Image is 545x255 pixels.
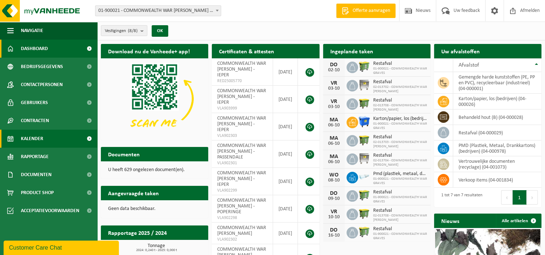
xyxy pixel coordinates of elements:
span: VLA902298 [217,215,267,221]
span: 01-900021 - COMMONWEALTH WAR GRAVES - IEPER [95,6,221,16]
span: Restafval [373,98,427,103]
span: Product Shop [21,184,54,202]
span: COMMONWEALTH WAR [PERSON_NAME] - IEPER [217,170,266,187]
span: Documenten [21,166,52,184]
span: Restafval [373,208,427,214]
div: 02-10 [327,68,341,73]
span: VLA903999 [217,106,267,111]
span: 2024: 0,240 t - 2025: 0,000 t [104,249,208,252]
a: Offerte aanvragen [336,4,396,18]
span: Restafval [373,134,427,140]
div: 10-10 [327,215,341,220]
span: VLA902299 [217,188,267,193]
div: DO [327,191,341,196]
div: VR [327,99,341,104]
span: 01-900021 - COMMONWEALTH WAR GRAVES [373,122,427,130]
h2: Download nu de Vanheede+ app! [101,44,197,58]
span: Gebruikers [21,94,48,112]
h2: Documenten [101,147,147,161]
h2: Nieuws [434,214,466,228]
span: 01-900021 - COMMONWEALTH WAR GRAVES [373,195,427,204]
span: COMMONWEALTH WAR [PERSON_NAME] - IEPER [217,88,266,105]
button: OK [152,25,168,37]
span: COMMONWEALTH WAR [PERSON_NAME] - IEPER [217,61,266,78]
button: Previous [501,190,513,205]
span: Bedrijfsgegevens [21,58,63,76]
h2: Uw afvalstoffen [434,44,487,58]
span: Restafval [373,79,427,85]
img: WB-1100-HPE-GN-50 [358,207,370,220]
span: Dashboard [21,40,48,58]
span: Offerte aanvragen [351,7,392,14]
div: VR [327,80,341,86]
h2: Aangevraagde taken [101,186,166,200]
span: Contactpersonen [21,76,63,94]
p: U heeft 629 ongelezen document(en). [108,167,201,173]
h3: Tonnage [104,243,208,252]
span: Kalender [21,130,43,148]
span: Karton/papier, los (bedrijven) [373,116,427,122]
div: DO [327,62,341,68]
img: WB-0660-HPE-GN-50 [358,226,370,238]
h2: Ingeplande taken [323,44,380,58]
td: PMD (Plastiek, Metaal, Drankkartons) (bedrijven) (04-000978) [453,140,541,156]
span: 02-013702 - COMMONWEALTH WAR [PERSON_NAME] [373,85,427,94]
span: 01-900021 - COMMONWEALTH WAR GRAVES - IEPER [95,5,221,16]
span: Rapportage [21,148,49,166]
td: [DATE] [273,168,298,195]
span: 02-013708 - COMMONWEALTH WAR [PERSON_NAME] [373,103,427,112]
span: Restafval [373,226,427,232]
div: MA [327,135,341,141]
div: 16-10 [327,233,341,238]
img: WB-1100-GAL-GY-02 [358,152,370,165]
img: WB-1100-HPE-GN-50 [358,97,370,109]
img: WB-1100-GAL-GY-02 [358,79,370,91]
span: COMMONWEALTH WAR [PERSON_NAME] - IEPER [217,116,266,133]
td: karton/papier, los (bedrijven) (04-000026) [453,94,541,109]
div: WO [327,172,341,178]
span: Acceptatievoorwaarden [21,202,79,220]
span: VLA902302 [217,237,267,242]
img: WB-1100-HPE-GN-51 [358,134,370,146]
span: RED25005770 [217,78,267,84]
span: Navigatie [21,22,43,40]
div: 03-10 [327,86,341,91]
h2: Certificaten & attesten [212,44,281,58]
div: MA [327,154,341,160]
div: 06-10 [327,123,341,128]
div: VR [327,209,341,215]
div: 09-10 [327,196,341,201]
iframe: chat widget [4,239,120,255]
span: COMMONWEALTH WAR [PERSON_NAME] [217,225,266,236]
span: 02-013704 - COMMONWEALTH WAR [PERSON_NAME] [373,158,427,167]
span: Restafval [373,153,427,158]
td: verkoop items (04-001834) [453,172,541,188]
div: 06-10 [327,141,341,146]
span: 02-013703 - COMMONWEALTH WAR [PERSON_NAME] [373,140,427,149]
span: COMMONWEALTH WAR [PERSON_NAME] - PASSENDALE [217,143,266,160]
td: [DATE] [273,86,298,113]
span: 01-900021 - COMMONWEALTH WAR GRAVES [373,232,427,241]
div: DO [327,227,341,233]
button: 1 [513,190,527,205]
div: 06-10 [327,160,341,165]
td: [DATE] [273,195,298,223]
span: 01-900021 - COMMONWEALTH WAR GRAVES [373,177,427,185]
td: [DATE] [273,140,298,168]
td: [DATE] [273,58,298,86]
div: MA [327,117,341,123]
span: VLA902303 [217,133,267,139]
button: Vestigingen(8/8) [101,25,147,36]
img: WB-0660-HPE-GN-50 [358,61,370,73]
div: 03-10 [327,104,341,109]
td: behandeld hout (B) (04-000028) [453,109,541,125]
span: Restafval [373,61,427,67]
a: Alle artikelen [496,214,541,228]
span: Restafval [373,189,427,195]
span: COMMONWEALTH WAR [PERSON_NAME] - POPERINGE [217,198,266,215]
td: gemengde harde kunststoffen (PE, PP en PVC), recycleerbaar (industrieel) (04-000001) [453,72,541,94]
span: Vestigingen [105,26,138,36]
td: restafval (04-000029) [453,125,541,140]
img: LP-SK-00120-HPE-11 [358,171,370,183]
